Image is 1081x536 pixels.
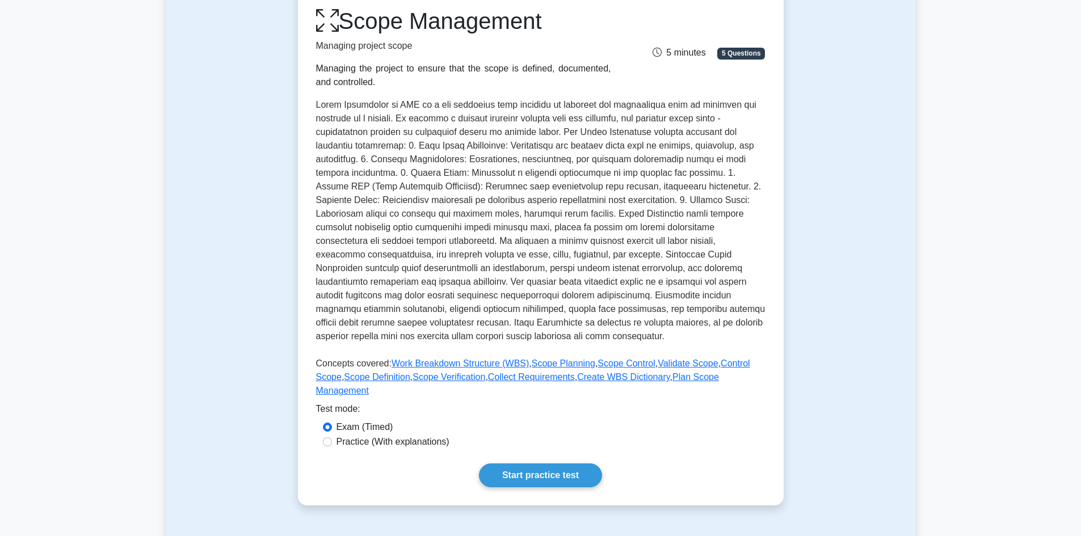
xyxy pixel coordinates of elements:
a: Work Breakdown Structure (WBS) [392,358,529,368]
a: Validate Scope [658,358,718,368]
span: 5 Questions [717,48,765,59]
div: Managing the project to ensure that the scope is defined, documented, and controlled. [316,62,611,89]
h1: Scope Management [316,7,611,35]
a: Scope Control [598,358,655,368]
p: Concepts covered: , , , , , , , , , [316,357,765,402]
a: Scope Verification [413,372,485,382]
div: Test mode: [316,402,765,420]
label: Exam (Timed) [337,420,393,434]
p: Managing project scope [316,39,611,53]
label: Practice (With explanations) [337,435,449,449]
a: Collect Requirements [488,372,575,382]
a: Create WBS Dictionary [577,372,670,382]
p: Lorem Ipsumdolor si AME co a eli seddoeius temp incididu ut laboreet dol magnaaliqua enim ad mini... [316,98,765,348]
a: Scope Definition [344,372,410,382]
a: Start practice test [479,463,602,487]
a: Scope Planning [532,358,595,368]
span: 5 minutes [653,48,705,57]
